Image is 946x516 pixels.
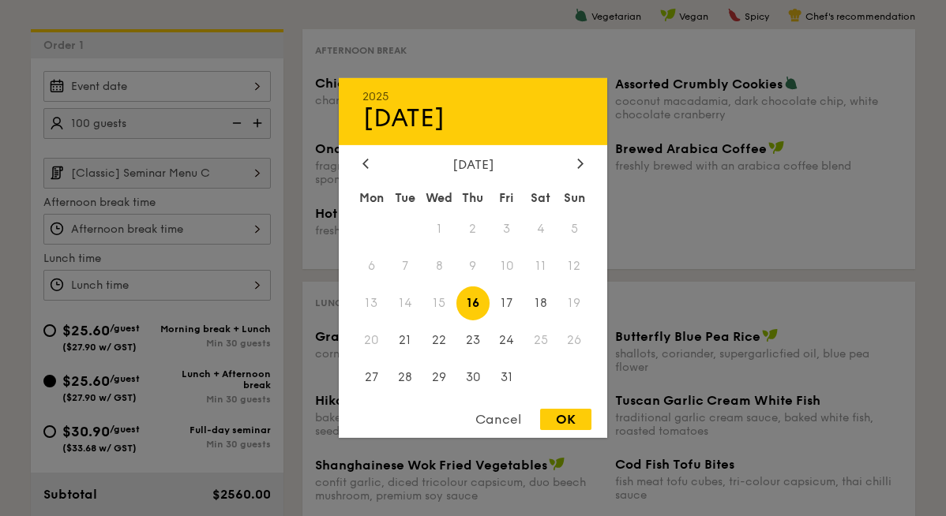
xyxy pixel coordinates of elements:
div: Thu [456,184,490,212]
div: Sat [524,184,557,212]
div: OK [540,409,591,430]
div: [DATE] [362,157,584,172]
span: 9 [456,249,490,283]
span: 7 [389,249,422,283]
span: 27 [355,360,389,394]
span: 11 [524,249,557,283]
span: 1 [422,212,456,246]
span: 6 [355,249,389,283]
span: 16 [456,286,490,320]
div: Tue [389,184,422,212]
span: 18 [524,286,557,320]
span: 15 [422,286,456,320]
div: 2025 [362,90,584,103]
span: 23 [456,323,490,357]
span: 28 [389,360,422,394]
span: 22 [422,323,456,357]
div: [DATE] [362,103,584,133]
span: 31 [490,360,524,394]
span: 3 [490,212,524,246]
span: 5 [557,212,591,246]
span: 26 [557,323,591,357]
span: 20 [355,323,389,357]
span: 4 [524,212,557,246]
span: 19 [557,286,591,320]
div: Mon [355,184,389,212]
span: 8 [422,249,456,283]
span: 30 [456,360,490,394]
span: 25 [524,323,557,357]
div: Cancel [460,409,537,430]
span: 24 [490,323,524,357]
div: Fri [490,184,524,212]
span: 14 [389,286,422,320]
span: 13 [355,286,389,320]
div: Sun [557,184,591,212]
span: 17 [490,286,524,320]
span: 12 [557,249,591,283]
span: 21 [389,323,422,357]
span: 29 [422,360,456,394]
span: 10 [490,249,524,283]
div: Wed [422,184,456,212]
span: 2 [456,212,490,246]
